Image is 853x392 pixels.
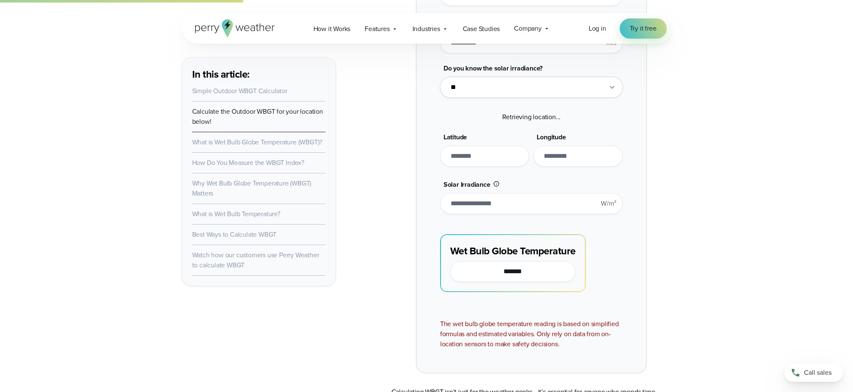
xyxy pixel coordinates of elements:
a: Log in [589,24,606,34]
div: The wet bulb globe temperature reading is based on simplified formulas and estimated variables. O... [440,319,623,349]
a: Calculate the Outdoor WBGT for your location below! [192,107,323,126]
span: Company [514,24,542,34]
a: What is Wet Bulb Temperature? [192,209,280,219]
a: Best Ways to Calculate WBGT [192,230,277,239]
a: How Do You Measure the WBGT Index? [192,158,304,167]
span: Longitude [537,132,566,142]
a: Case Studies [456,20,507,37]
a: How it Works [306,20,358,37]
span: How it Works [313,24,351,34]
span: Call sales [804,368,832,378]
span: Features [365,24,389,34]
h3: In this article: [192,68,326,81]
a: Why Wet Bulb Globe Temperature (WBGT) Matters [192,178,312,198]
a: Try it free [620,18,667,39]
span: Latitude [443,132,467,142]
a: Watch how our customers use Perry Weather to calculate WBGT [192,250,319,270]
span: Retrieving location... [502,112,561,122]
a: Call sales [784,363,843,382]
span: Do you know the solar irradiance? [443,63,543,73]
span: Solar Irradiance [443,180,490,189]
span: Log in [589,24,606,33]
a: What is Wet Bulb Globe Temperature (WBGT)? [192,137,323,147]
span: Industries [412,24,440,34]
span: Case Studies [463,24,500,34]
a: Simple Outdoor WBGT Calculator [192,86,287,96]
span: Try it free [630,24,657,34]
